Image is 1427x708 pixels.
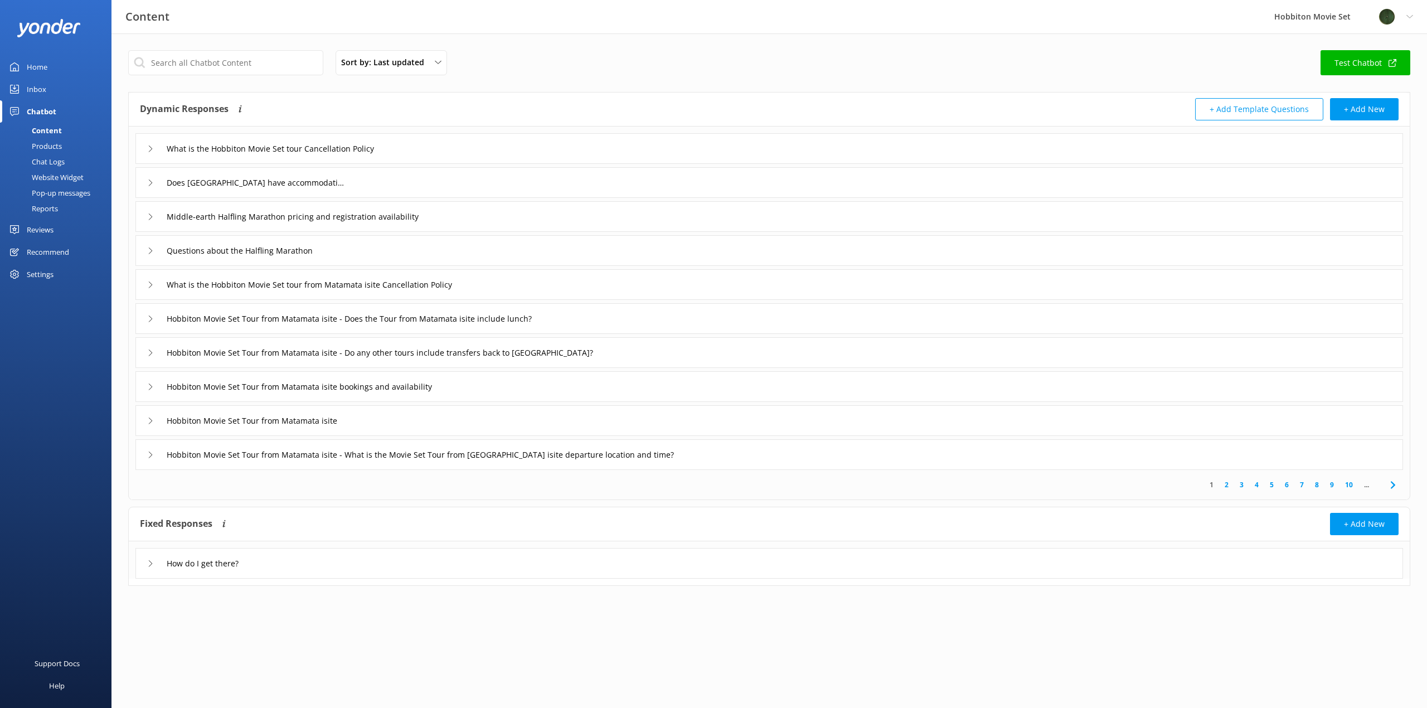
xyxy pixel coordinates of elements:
[27,56,47,78] div: Home
[1294,479,1309,490] a: 7
[1309,479,1324,490] a: 8
[7,201,58,216] div: Reports
[1330,98,1399,120] button: + Add New
[7,169,84,185] div: Website Widget
[7,185,90,201] div: Pop-up messages
[1379,8,1395,25] img: 34-1720495293.png
[7,201,111,216] a: Reports
[1330,513,1399,535] button: + Add New
[1264,479,1279,490] a: 5
[125,8,169,26] h3: Content
[140,98,229,120] h4: Dynamic Responses
[17,19,81,37] img: yonder-white-logo.png
[1279,479,1294,490] a: 6
[1339,479,1358,490] a: 10
[1358,479,1375,490] span: ...
[27,219,54,241] div: Reviews
[7,138,111,154] a: Products
[7,185,111,201] a: Pop-up messages
[27,100,56,123] div: Chatbot
[1321,50,1410,75] a: Test Chatbot
[7,154,65,169] div: Chat Logs
[1249,479,1264,490] a: 4
[1219,479,1234,490] a: 2
[1204,479,1219,490] a: 1
[27,241,69,263] div: Recommend
[1195,98,1323,120] button: + Add Template Questions
[7,138,62,154] div: Products
[7,123,111,138] a: Content
[27,78,46,100] div: Inbox
[1234,479,1249,490] a: 3
[341,56,431,69] span: Sort by: Last updated
[27,263,54,285] div: Settings
[7,169,111,185] a: Website Widget
[7,154,111,169] a: Chat Logs
[7,123,62,138] div: Content
[1324,479,1339,490] a: 9
[140,513,212,535] h4: Fixed Responses
[128,50,323,75] input: Search all Chatbot Content
[35,652,80,675] div: Support Docs
[49,675,65,697] div: Help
